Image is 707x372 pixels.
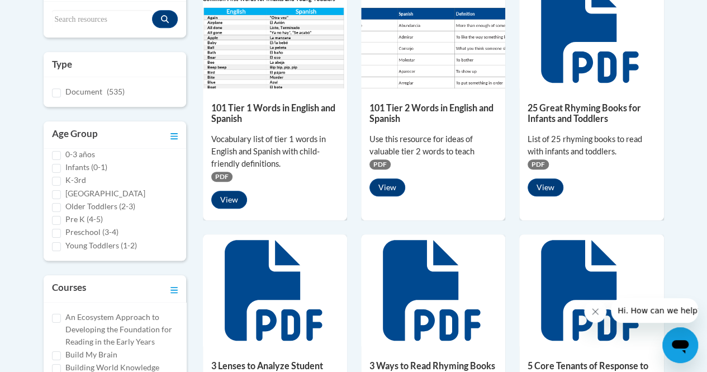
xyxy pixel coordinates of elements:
label: Infants (0-1) [65,161,107,173]
span: PDF [211,172,232,182]
h3: Courses [52,281,86,296]
label: Pre K (4-5) [65,213,103,225]
input: Search resources [52,10,152,29]
iframe: Message from company [611,298,698,323]
a: Toggle collapse [170,281,178,296]
button: View [211,191,247,209]
a: Toggle collapse [170,127,178,143]
iframe: Button to launch messaging window [662,327,698,363]
h3: Type [52,58,178,71]
div: Vocabulary list of tier 1 words in English and Spanish with child-friendly definitions. [211,133,339,170]
h3: Age Group [52,127,98,143]
label: Preschool (3-4) [65,226,118,238]
button: Search resources [152,10,178,28]
label: 0-3 años [65,148,95,161]
span: (535) [107,87,125,96]
label: Young Toddlers (1-2) [65,239,137,252]
label: An Ecosystem Approach to Developing the Foundation for Reading in the Early Years [65,311,178,348]
label: Build My Brain [65,349,117,361]
button: View [528,178,563,196]
div: List of 25 rhyming books to read with infants and toddlers. [528,133,655,158]
iframe: Close message [584,300,606,323]
span: Document [65,87,102,96]
label: K-3rd [65,174,86,186]
label: Older Toddlers (2-3) [65,200,135,213]
span: PDF [369,159,391,169]
h5: 25 Great Rhyming Books for Infants and Toddlers [528,102,655,124]
label: [GEOGRAPHIC_DATA] [65,187,145,200]
span: Hi. How can we help? [7,8,91,17]
div: Use this resource for ideas of valuable tier 2 words to teach [369,133,497,158]
h5: 101 Tier 1 Words in English and Spanish [211,102,339,124]
span: PDF [528,159,549,169]
h5: 101 Tier 2 Words in English and Spanish [369,102,497,124]
button: View [369,178,405,196]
